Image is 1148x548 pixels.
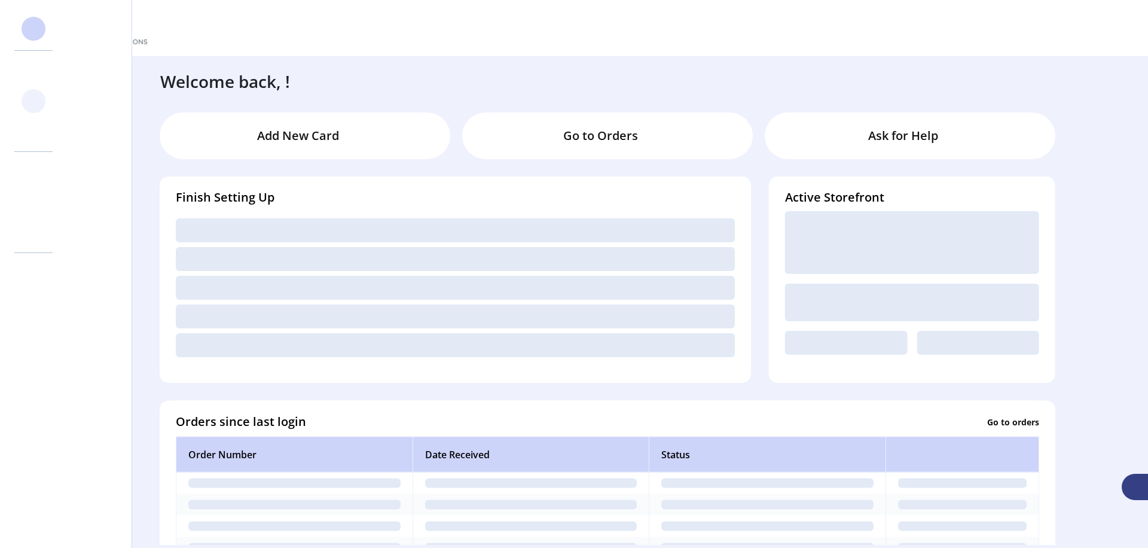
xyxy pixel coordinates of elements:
h3: Welcome back, ! [160,69,290,94]
p: Go to orders [987,415,1039,428]
h4: Active Storefront [785,188,1039,206]
p: Add New Card [257,127,339,145]
button: menu [1052,19,1071,38]
p: Ask for Help [868,127,938,145]
th: Status [649,437,886,473]
th: Order Number [176,437,413,473]
th: Date Received [413,437,649,473]
button: Publisher Panel [1094,19,1113,38]
h4: Orders since last login [176,413,306,431]
p: Go to Orders [563,127,638,145]
h4: Finish Setting Up [176,188,735,206]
